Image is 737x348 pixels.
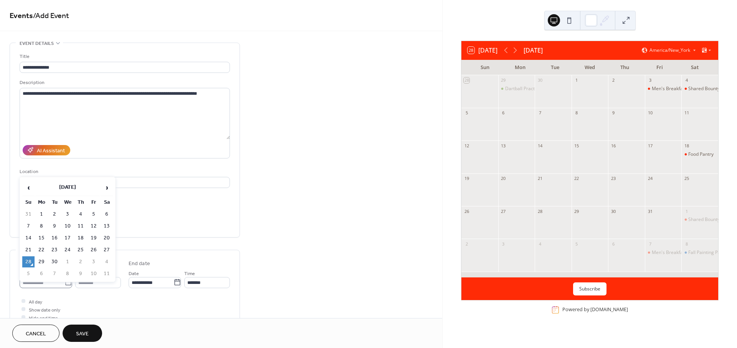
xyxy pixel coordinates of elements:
[652,86,687,92] div: Men's Breakfast
[61,233,74,244] td: 17
[464,176,469,181] div: 19
[35,221,48,232] td: 8
[464,241,469,247] div: 2
[681,249,718,256] div: Fall Painting Party
[35,268,48,279] td: 6
[501,176,506,181] div: 20
[74,233,87,244] td: 18
[610,143,616,148] div: 16
[537,60,572,75] div: Tue
[652,249,687,256] div: Men's Breakfast
[22,233,35,244] td: 14
[48,268,61,279] td: 7
[129,260,150,268] div: End date
[501,78,506,83] div: 29
[63,325,102,342] button: Save
[76,330,89,338] span: Save
[574,208,580,214] div: 29
[23,145,70,155] button: AI Assistant
[505,86,541,92] div: Dartball Practice
[502,60,537,75] div: Mon
[88,268,100,279] td: 10
[468,60,502,75] div: Sun
[647,143,653,148] div: 17
[88,233,100,244] td: 19
[48,256,61,267] td: 30
[645,86,682,92] div: Men's Breakfast
[642,60,677,75] div: Fri
[501,143,506,148] div: 13
[562,307,628,313] div: Powered by
[684,241,689,247] div: 8
[48,197,61,208] th: Tu
[574,110,580,116] div: 8
[647,110,653,116] div: 10
[610,176,616,181] div: 23
[464,143,469,148] div: 12
[464,78,469,83] div: 28
[464,110,469,116] div: 5
[101,244,113,256] td: 27
[22,209,35,220] td: 31
[74,209,87,220] td: 4
[35,180,100,196] th: [DATE]
[20,40,54,48] span: Event details
[684,78,689,83] div: 4
[101,197,113,208] th: Sa
[35,209,48,220] td: 1
[61,244,74,256] td: 24
[572,60,607,75] div: Wed
[74,268,87,279] td: 9
[35,244,48,256] td: 22
[501,110,506,116] div: 6
[610,110,616,116] div: 9
[12,325,59,342] button: Cancel
[20,168,228,176] div: Location
[607,60,642,75] div: Thu
[74,244,87,256] td: 25
[681,86,718,92] div: Shared Bounty Thrift Shop
[688,151,714,158] div: Food Pantry
[101,256,113,267] td: 4
[61,221,74,232] td: 10
[681,151,718,158] div: Food Pantry
[61,256,74,267] td: 1
[647,78,653,83] div: 3
[22,268,35,279] td: 5
[574,143,580,148] div: 15
[88,256,100,267] td: 3
[37,147,65,155] div: AI Assistant
[647,208,653,214] div: 31
[537,176,543,181] div: 21
[74,256,87,267] td: 2
[35,197,48,208] th: Mo
[20,53,228,61] div: Title
[29,298,42,306] span: All day
[48,244,61,256] td: 23
[684,176,689,181] div: 25
[48,209,61,220] td: 2
[610,78,616,83] div: 2
[48,221,61,232] td: 9
[101,209,113,220] td: 6
[10,8,33,23] a: Events
[649,48,690,53] span: America/New_York
[184,269,195,277] span: Time
[464,208,469,214] div: 26
[61,209,74,220] td: 3
[465,45,500,56] button: 28[DATE]
[681,216,718,223] div: Shared Bounty Thrift Shop
[537,208,543,214] div: 28
[574,78,580,83] div: 1
[101,233,113,244] td: 20
[74,197,87,208] th: Th
[88,197,100,208] th: Fr
[645,249,682,256] div: Men's Breakfast
[35,233,48,244] td: 15
[684,208,689,214] div: 1
[684,110,689,116] div: 11
[501,208,506,214] div: 27
[647,241,653,247] div: 7
[501,241,506,247] div: 3
[26,330,46,338] span: Cancel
